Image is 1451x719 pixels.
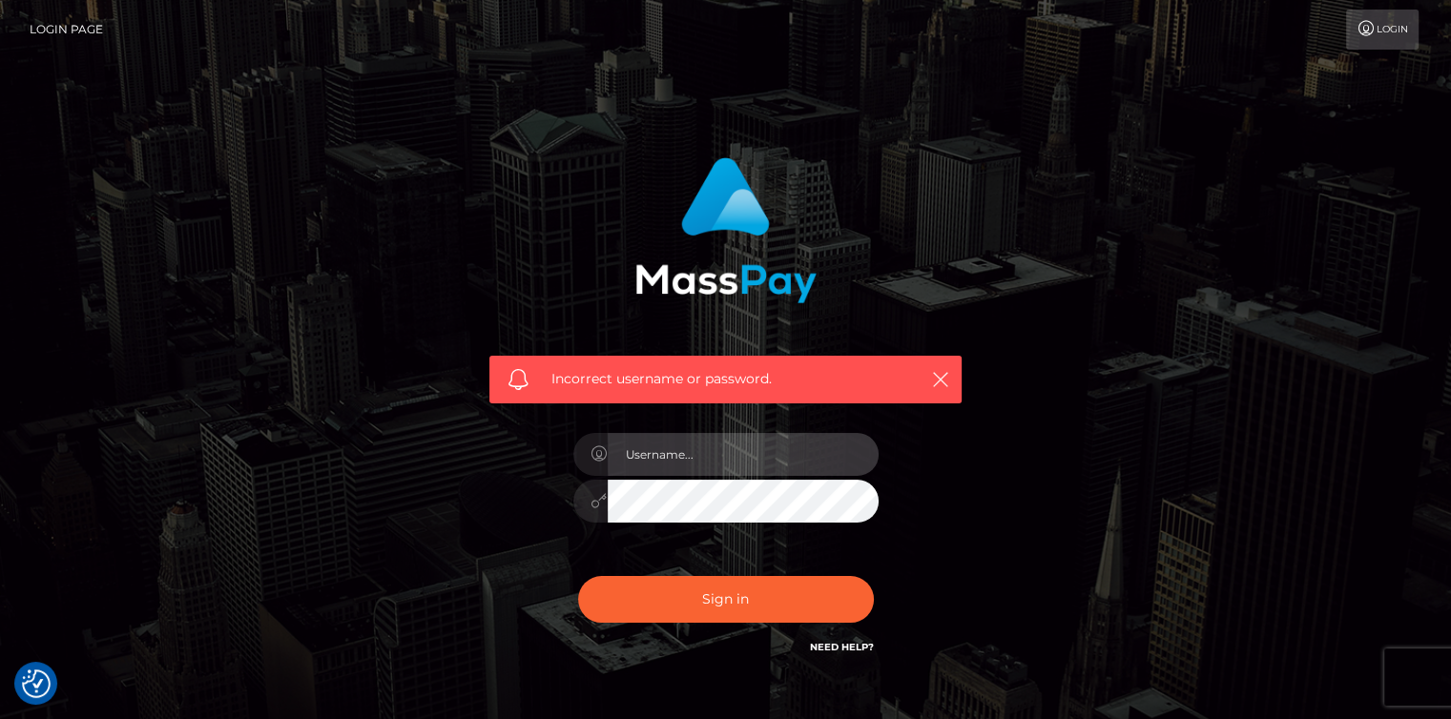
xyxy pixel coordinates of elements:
input: Username... [608,433,879,476]
button: Sign in [578,576,874,623]
span: Incorrect username or password. [551,369,900,389]
img: Revisit consent button [22,669,51,698]
img: MassPay Login [635,157,817,303]
a: Login [1346,10,1419,50]
a: Login Page [30,10,103,50]
button: Consent Preferences [22,669,51,698]
a: Need Help? [810,641,874,653]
